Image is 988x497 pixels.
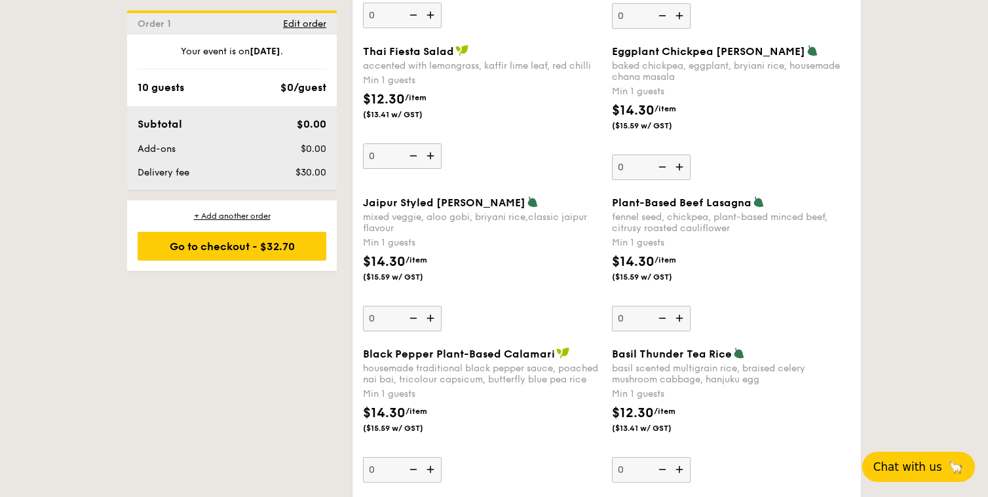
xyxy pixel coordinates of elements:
[402,3,422,28] img: icon-reduce.1d2dbef1.svg
[422,143,442,168] img: icon-add.58712e84.svg
[363,254,406,270] span: $14.30
[363,3,442,28] input: ($13.41 w/ GST)
[612,348,732,360] span: Basil Thunder Tea Rice
[422,457,442,482] img: icon-add.58712e84.svg
[363,388,601,401] div: Min 1 guests
[612,405,654,421] span: $12.30
[363,363,601,385] div: housemade traditional black pepper sauce, poached nai bai, tricolour capsicum, butterfly blue pea...
[280,80,326,96] div: $0/guest
[654,407,675,416] span: /item
[402,143,422,168] img: icon-reduce.1d2dbef1.svg
[363,272,452,282] span: ($15.59 w/ GST)
[655,255,676,265] span: /item
[612,423,701,433] span: ($13.41 w/ GST)
[612,85,850,98] div: Min 1 guests
[612,254,655,270] span: $14.30
[363,348,555,360] span: Black Pepper Plant-Based Calamari
[363,45,454,58] span: Thai Fiesta Salad
[556,347,569,359] img: icon-vegan.f8ff3823.svg
[138,80,184,96] div: 10 guests
[363,60,601,71] div: accented with lemongrass, kaffir lime leaf, red chilli
[363,306,442,331] input: Jaipur Styled [PERSON_NAME]mixed veggie, aloo gobi, briyani rice,classic jaipur flavourMin 1 gues...
[651,155,671,179] img: icon-reduce.1d2dbef1.svg
[527,196,539,208] img: icon-vegetarian.fe4039eb.svg
[363,212,601,234] div: mixed veggie, aloo gobi, briyani rice,classic jaipur flavour
[402,457,422,482] img: icon-reduce.1d2dbef1.svg
[250,46,280,57] strong: [DATE]
[612,363,850,385] div: basil scented multigrain rice, braised celery mushroom cabbage, hanjuku egg
[612,3,691,29] input: $12.30($13.41 w/ GST)
[363,92,405,107] span: $12.30
[138,232,326,261] div: Go to checkout - $32.70
[651,457,671,482] img: icon-reduce.1d2dbef1.svg
[947,459,964,475] span: 🦙
[297,118,326,130] span: $0.00
[363,196,525,209] span: Jaipur Styled [PERSON_NAME]
[612,212,850,234] div: fennel seed, chickpea, plant-based minced beef, citrusy roasted cauliflower
[612,60,850,83] div: baked chickpea, eggplant, bryiani rice, housemade chana masala
[612,120,701,131] span: ($15.59 w/ GST)
[301,143,326,155] span: $0.00
[422,3,442,28] img: icon-add.58712e84.svg
[753,196,765,208] img: icon-vegetarian.fe4039eb.svg
[138,118,182,130] span: Subtotal
[807,45,818,56] img: icon-vegetarian.fe4039eb.svg
[612,196,751,209] span: Plant-Based Beef Lasagna
[671,155,691,179] img: icon-add.58712e84.svg
[671,306,691,331] img: icon-add.58712e84.svg
[612,236,850,249] div: Min 1 guests
[363,236,601,249] div: Min 1 guests
[363,143,442,169] input: Thai Fiesta Saladaccented with lemongrass, kaffir lime leaf, red chilliMin 1 guests$12.30/item($1...
[422,306,442,331] img: icon-add.58712e84.svg
[283,18,326,29] span: Edit order
[651,3,671,28] img: icon-reduce.1d2dbef1.svg
[363,405,406,421] span: $14.30
[612,272,701,282] span: ($15.59 w/ GST)
[455,45,468,56] img: icon-vegan.f8ff3823.svg
[612,306,691,331] input: Plant-Based Beef Lasagnafennel seed, chickpea, plant-based minced beef, citrusy roasted cauliflow...
[138,143,176,155] span: Add-ons
[406,255,427,265] span: /item
[138,167,189,178] span: Delivery fee
[295,167,326,178] span: $30.00
[612,155,691,180] input: Eggplant Chickpea [PERSON_NAME]baked chickpea, eggplant, bryiani rice, housemade chana masalaMin ...
[363,457,442,483] input: Black Pepper Plant-Based Calamarihousemade traditional black pepper sauce, poached nai bai, trico...
[405,93,427,102] span: /item
[402,306,422,331] img: icon-reduce.1d2dbef1.svg
[612,45,805,58] span: Eggplant Chickpea [PERSON_NAME]
[671,457,691,482] img: icon-add.58712e84.svg
[651,306,671,331] img: icon-reduce.1d2dbef1.svg
[406,407,427,416] span: /item
[873,460,942,473] span: Chat with us
[138,45,326,69] div: Your event is on .
[612,103,655,119] span: $14.30
[363,74,601,87] div: Min 1 guests
[655,104,676,113] span: /item
[363,423,452,433] span: ($15.59 w/ GST)
[862,452,975,482] button: Chat with us🦙
[671,3,691,28] img: icon-add.58712e84.svg
[138,211,326,221] div: + Add another order
[363,109,452,120] span: ($13.41 w/ GST)
[733,347,745,359] img: icon-vegetarian.fe4039eb.svg
[612,388,850,401] div: Min 1 guests
[612,457,691,483] input: Basil Thunder Tea Ricebasil scented multigrain rice, braised celery mushroom cabbage, hanjuku egg...
[138,18,176,29] span: Order 1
